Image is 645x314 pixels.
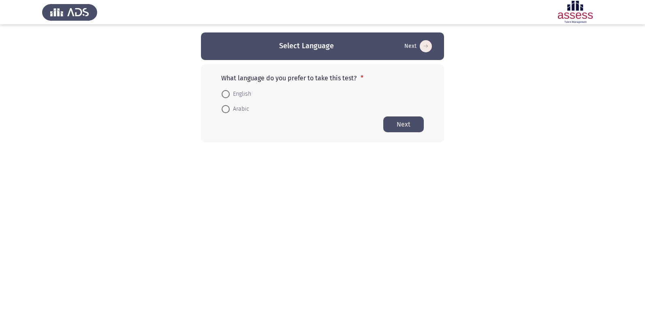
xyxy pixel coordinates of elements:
[402,40,434,53] button: Start assessment
[230,104,249,114] span: Arabic
[279,41,334,51] h3: Select Language
[42,1,97,24] img: Assess Talent Management logo
[230,89,251,99] span: English
[383,116,424,132] button: Start assessment
[548,1,603,24] img: Assessment logo of ASSESS Employability - EBI
[221,74,424,82] p: What language do you prefer to take this test?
